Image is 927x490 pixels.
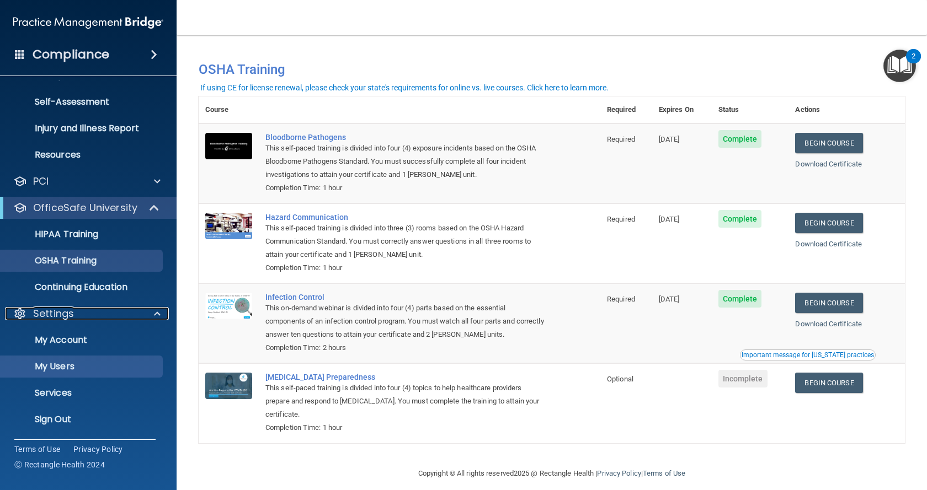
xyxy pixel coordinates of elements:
p: My Users [7,361,158,372]
span: [DATE] [659,215,680,223]
button: Read this if you are a dental practitioner in the state of CA [740,349,876,360]
p: PCI [33,175,49,188]
p: Services [7,387,158,399]
a: Download Certificate [795,240,862,248]
p: Sign Out [7,414,158,425]
a: [MEDICAL_DATA] Preparedness [265,373,545,381]
th: Required [600,96,652,123]
a: Bloodborne Pathogens [265,133,545,142]
span: Incomplete [718,370,768,387]
h4: OSHA Training [199,62,905,77]
a: Privacy Policy [597,469,641,477]
a: Terms of Use [643,469,685,477]
a: Hazard Communication [265,213,545,222]
p: Resources [7,149,158,160]
div: Completion Time: 1 hour [265,421,545,434]
a: Download Certificate [795,320,862,328]
button: Open Resource Center, 2 new notifications [883,50,916,82]
span: Ⓒ Rectangle Health 2024 [14,459,105,470]
div: This self-paced training is divided into four (4) topics to help healthcare providers prepare and... [265,381,545,421]
div: This on-demand webinar is divided into four (4) parts based on the essential components of an inf... [265,301,545,341]
div: Completion Time: 1 hour [265,261,545,274]
th: Actions [789,96,905,123]
th: Status [712,96,789,123]
img: PMB logo [13,12,163,34]
th: Course [199,96,259,123]
a: PCI [13,175,161,188]
span: [DATE] [659,135,680,143]
span: [DATE] [659,295,680,303]
p: Settings [33,307,74,320]
div: Important message for [US_STATE] practices [742,352,874,358]
a: Infection Control [265,293,545,301]
a: Privacy Policy [73,444,123,455]
p: Injury and Illness Report [7,123,158,134]
a: Begin Course [795,133,862,153]
p: OSHA Training [7,255,97,266]
a: Begin Course [795,213,862,233]
a: Begin Course [795,293,862,313]
span: Required [607,135,635,143]
span: Required [607,215,635,223]
div: Completion Time: 2 hours [265,341,545,354]
div: 2 [912,56,915,71]
p: Safety Data Sheets [7,70,158,81]
div: Completion Time: 1 hour [265,181,545,195]
span: Complete [718,210,762,228]
div: This self-paced training is divided into four (4) exposure incidents based on the OSHA Bloodborne... [265,142,545,181]
a: OfficeSafe University [13,201,160,214]
p: My Account [7,335,158,346]
span: Complete [718,290,762,308]
iframe: Drift Widget Chat Controller [736,412,914,456]
p: Self-Assessment [7,96,158,107]
p: HIPAA Training [7,229,98,240]
span: Required [607,295,635,303]
button: If using CE for license renewal, please check your state's requirements for online vs. live cours... [199,82,610,93]
p: OfficeSafe University [33,201,137,214]
h4: Compliance [33,47,109,62]
th: Expires On [652,96,712,123]
a: Settings [13,307,161,320]
span: Optional [607,375,633,383]
div: If using CE for license renewal, please check your state's requirements for online vs. live cours... [200,84,609,91]
a: Terms of Use [14,444,60,455]
a: Begin Course [795,373,862,393]
div: This self-paced training is divided into three (3) rooms based on the OSHA Hazard Communication S... [265,222,545,261]
p: Continuing Education [7,282,158,293]
span: Complete [718,130,762,148]
a: Download Certificate [795,160,862,168]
